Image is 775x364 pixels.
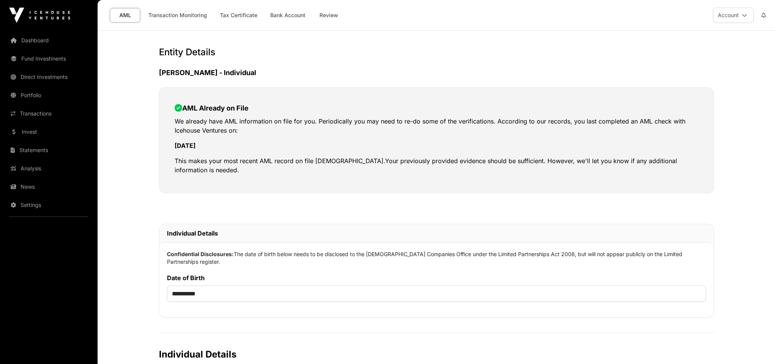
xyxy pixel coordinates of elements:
[159,46,714,58] h2: Entity Details
[313,8,344,22] a: Review
[159,348,714,361] h2: Individual Details
[175,141,698,150] p: [DATE]
[6,123,91,140] a: Invest
[713,8,754,23] button: Account
[6,32,91,49] a: Dashboard
[6,142,91,159] a: Statements
[6,87,91,104] a: Portfolio
[167,273,706,282] label: Date of Birth
[167,250,706,266] p: The date of birth below needs to be disclosed to the [DEMOGRAPHIC_DATA] Companies Office under th...
[167,251,234,257] strong: Confidential Disclosures:
[9,8,70,23] img: Icehouse Ventures Logo
[265,8,310,22] a: Bank Account
[143,8,212,22] a: Transaction Monitoring
[6,69,91,85] a: Direct Investments
[6,197,91,213] a: Settings
[6,178,91,195] a: News
[175,117,698,135] p: We already have AML information on file for you. Periodically you may need to re-do some of the v...
[6,50,91,67] a: Fund Investments
[175,103,698,114] h2: AML Already on File
[175,156,698,175] p: This makes your most recent AML record on file [DEMOGRAPHIC_DATA].
[175,157,677,174] span: Your previously provided evidence should be sufficient. However, we'll let you know if any additi...
[167,229,706,238] h2: Individual Details
[215,8,262,22] a: Tax Certificate
[159,67,714,78] h3: [PERSON_NAME] - Individual
[110,8,140,22] a: AML
[6,105,91,122] a: Transactions
[6,160,91,177] a: Analysis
